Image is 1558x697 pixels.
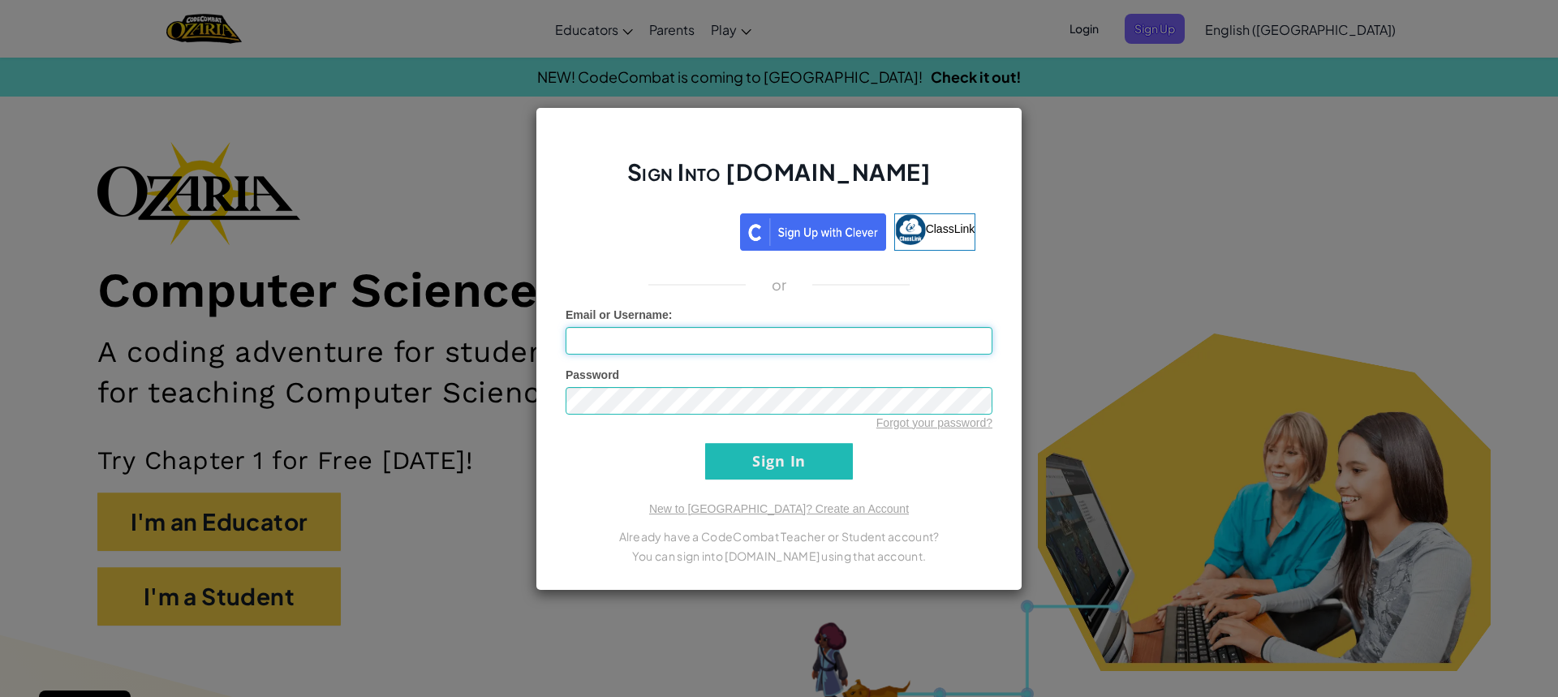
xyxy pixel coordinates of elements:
span: Password [566,368,619,381]
label: : [566,307,673,323]
img: clever_sso_button@2x.png [740,213,886,251]
input: Sign In [705,443,853,480]
p: You can sign into [DOMAIN_NAME] using that account. [566,546,992,566]
a: Forgot your password? [876,416,992,429]
p: or [772,275,787,295]
span: Email or Username [566,308,669,321]
iframe: Sign in with Google Button [575,212,740,247]
a: New to [GEOGRAPHIC_DATA]? Create an Account [649,502,909,515]
h2: Sign Into [DOMAIN_NAME] [566,157,992,204]
span: ClassLink [926,222,975,234]
p: Already have a CodeCombat Teacher or Student account? [566,527,992,546]
img: classlink-logo-small.png [895,214,926,245]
